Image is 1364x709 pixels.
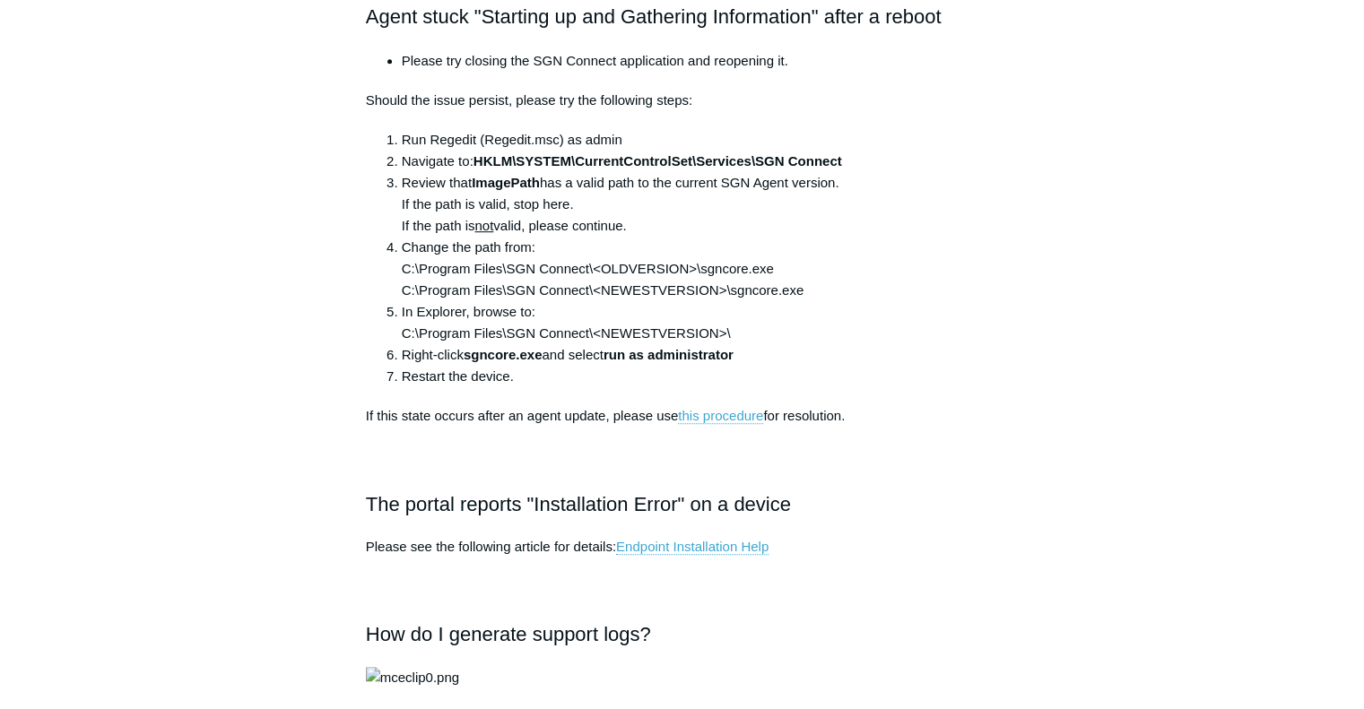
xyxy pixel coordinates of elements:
[474,218,493,233] span: not
[402,151,999,172] li: Navigate to:
[402,366,999,387] li: Restart the device.
[473,153,842,169] strong: HKLM\SYSTEM\CurrentControlSet\Services\SGN Connect
[402,50,999,72] li: Please try closing the SGN Connect application and reopening it.
[366,405,999,427] p: If this state occurs after an agent update, please use for resolution.
[472,175,540,190] strong: ImagePath
[402,237,999,301] li: Change the path from: C:\Program Files\SGN Connect\<OLDVERSION>\sgncore.exe C:\Program Files\SGN ...
[366,90,999,111] p: Should the issue persist, please try the following steps:
[678,408,763,424] a: this procedure
[366,489,999,520] h2: The portal reports "Installation Error" on a device
[366,1,999,32] h2: Agent stuck "Starting up and Gathering Information" after a reboot
[402,344,999,366] li: Right-click and select
[616,539,769,555] a: Endpoint Installation Help
[402,301,999,344] li: In Explorer, browse to: C:\Program Files\SGN Connect\<NEWESTVERSION>\
[464,347,543,362] strong: sgncore.exe
[366,618,999,650] h2: How do I generate support logs?
[366,667,459,688] img: mceclip0.png
[402,129,999,151] li: Run Regedit (Regedit.msc) as admin
[366,536,999,558] p: Please see the following article for details:
[604,347,734,362] strong: run as administrator
[402,172,999,237] li: Review that has a valid path to the current SGN Agent version. If the path is valid, stop here. I...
